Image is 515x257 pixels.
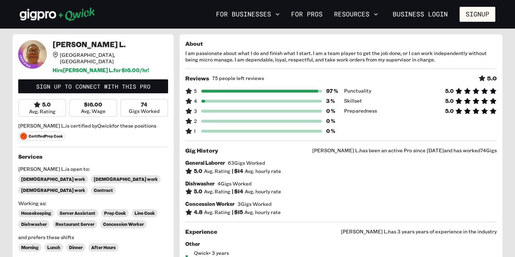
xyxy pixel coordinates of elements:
span: and prefers these shifts [18,234,168,241]
span: Concession Worker [103,222,144,227]
h6: 74 [141,102,147,108]
h6: General Laborer [185,160,225,166]
span: Avg. hourly rate [245,168,281,174]
img: svg+xml;base64,PHN2ZyB3aWR0aD0iNjQiIGhlaWdodD0iNjQiIHZpZXdCb3g9IjAgMCA2NCA2NCIgZmlsbD0ibm9uZSIgeG... [20,133,27,140]
h6: Hire [PERSON_NAME] L. for $ 16.00 /hr! [53,67,168,74]
span: [PERSON_NAME] L. is open to: [18,166,168,172]
h6: | $ 14 [232,168,243,174]
h5: Services [18,153,168,160]
h6: | $ 14 [232,188,243,195]
a: Business Login [387,7,454,22]
button: For Businesses [213,8,283,20]
span: I am passionate about what I do and finish what I start. I am a team player to get the job done, ... [185,50,497,63]
span: [PERSON_NAME] L. has been an active Pro since [DATE] and has worked 74 Gigs [312,147,497,154]
h6: Other [185,241,497,247]
span: [DEMOGRAPHIC_DATA] work [21,177,85,182]
h6: 4.8 [194,209,202,216]
h6: Dishwasher [185,181,215,187]
h6: 97 % [326,88,338,94]
span: Certified Prep Cook [18,132,65,141]
a: For Pros [288,8,325,20]
span: 3 [185,108,197,115]
span: Gigs Worked [129,108,160,114]
span: Line Cook [134,211,155,216]
span: 63 Gigs Worked [228,160,265,166]
h6: Concession Worker [185,201,235,207]
h5: Gig History [185,147,218,154]
span: Housekeeping [21,211,51,216]
button: Signup [460,7,495,22]
span: Avg. Wage [81,108,106,114]
h6: 5.0 [445,98,454,104]
h5: Experience [185,228,217,235]
span: Working as: [18,200,168,207]
span: Avg. Rating [204,209,230,216]
a: Sign up to connect with this Pro [18,79,168,94]
span: Dishwasher [21,222,47,227]
span: After Hours [91,245,116,250]
h6: 3 % [326,98,338,104]
span: 75 people left reviews [212,75,264,81]
button: Resources [331,8,381,20]
h6: | $ 15 [232,209,243,216]
h6: 5.0 [445,108,454,114]
h6: 0 % [326,108,338,114]
span: Contract [94,188,113,193]
span: Qwick • 3 years [194,250,497,256]
h6: 0 % [326,118,338,124]
h6: 5.0 [194,188,202,195]
span: [PERSON_NAME] L. is certified by Qwick for these positions [18,123,168,129]
span: Avg. Rating [204,188,230,195]
h6: 5.0 [445,88,454,94]
span: [GEOGRAPHIC_DATA], [GEOGRAPHIC_DATA] [60,52,168,64]
span: 4 Gigs Worked [217,181,251,187]
span: Server Assistant [60,211,95,216]
span: Avg. hourly rate [244,209,281,216]
span: 1 [185,128,197,135]
h5: 5.0 [487,75,497,82]
h5: About [185,40,497,47]
h5: Reviews [185,75,209,82]
span: Lunch [47,245,60,250]
span: [DEMOGRAPHIC_DATA] work [94,177,158,182]
span: Morning [21,245,39,250]
span: Avg. hourly rate [245,188,281,195]
span: Prep Cook [104,211,126,216]
span: Preparedness [344,108,377,115]
span: 3 Gigs Worked [237,201,271,207]
span: 4 [185,98,197,105]
span: Restaurant Server [55,222,94,227]
div: 5.0 [34,101,51,108]
h6: $16.00 [84,102,102,108]
span: Avg. Rating [204,168,230,174]
span: Skillset [344,98,362,105]
span: Dinner [69,245,83,250]
span: [DEMOGRAPHIC_DATA] work [21,188,85,193]
h6: 0 % [326,128,338,134]
h6: 5.0 [194,168,202,174]
span: Avg. Rating [29,108,55,115]
span: [PERSON_NAME] L. has 3 years years of experience in the industry [341,228,497,235]
span: 2 [185,118,197,125]
h4: [PERSON_NAME] L. [53,40,126,49]
span: Punctuality [344,88,371,95]
span: 5 [185,88,197,95]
